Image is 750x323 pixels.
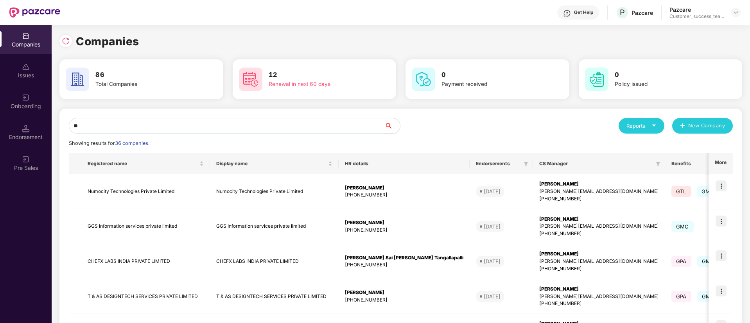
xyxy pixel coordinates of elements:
div: [DATE] [484,257,501,265]
div: Total Companies [95,80,194,89]
span: 36 companies. [115,140,149,146]
img: svg+xml;base64,PHN2ZyB3aWR0aD0iMTQuNSIgaGVpZ2h0PSIxNC41IiB2aWV3Qm94PSIwIDAgMTYgMTYiIGZpbGw9Im5vbm... [22,125,30,132]
div: [PERSON_NAME][EMAIL_ADDRESS][DOMAIN_NAME] [539,223,659,230]
div: Renewal in next 60 days [269,80,367,89]
img: svg+xml;base64,PHN2ZyBpZD0iRHJvcGRvd24tMzJ4MzIiIHhtbG5zPSJodHRwOi8vd3d3LnczLm9yZy8yMDAwL3N2ZyIgd2... [733,9,739,16]
span: filter [656,161,660,166]
img: svg+xml;base64,PHN2ZyBpZD0iSGVscC0zMngzMiIgeG1sbnM9Imh0dHA6Ly93d3cudzMub3JnLzIwMDAvc3ZnIiB3aWR0aD... [563,9,571,17]
div: Customer_success_team_lead [669,13,724,20]
th: HR details [339,153,470,174]
div: Policy issued [615,80,713,89]
td: Numocity Technologies Private Limited [210,174,339,209]
img: svg+xml;base64,PHN2ZyBpZD0iSXNzdWVzX2Rpc2FibGVkIiB4bWxucz0iaHR0cDovL3d3dy53My5vcmcvMjAwMC9zdmciIH... [22,63,30,71]
div: Payment received [441,80,540,89]
div: [PERSON_NAME][EMAIL_ADDRESS][DOMAIN_NAME] [539,258,659,265]
div: [PHONE_NUMBER] [345,296,463,304]
td: CHEFX LABS INDIA PRIVATE LIMITED [210,244,339,279]
img: svg+xml;base64,PHN2ZyBpZD0iQ29tcGFuaWVzIiB4bWxucz0iaHR0cDovL3d3dy53My5vcmcvMjAwMC9zdmciIHdpZHRoPS... [22,32,30,40]
div: [PHONE_NUMBER] [345,227,463,234]
div: [PERSON_NAME] [345,289,463,296]
span: GMC [697,186,719,197]
img: svg+xml;base64,PHN2ZyB4bWxucz0iaHR0cDovL3d3dy53My5vcmcvMjAwMC9zdmciIHdpZHRoPSI2MCIgaGVpZ2h0PSI2MC... [239,68,262,91]
div: [PHONE_NUMBER] [539,265,659,273]
div: [PERSON_NAME] [539,180,659,188]
div: [DATE] [484,187,501,195]
span: P [620,8,625,17]
div: [PERSON_NAME] [539,250,659,258]
th: More [709,153,733,174]
img: icon [716,250,727,261]
th: Registered name [81,153,210,174]
img: svg+xml;base64,PHN2ZyB4bWxucz0iaHR0cDovL3d3dy53My5vcmcvMjAwMC9zdmciIHdpZHRoPSI2MCIgaGVpZ2h0PSI2MC... [66,68,89,91]
span: GMC [697,291,719,302]
h3: 12 [269,70,367,80]
span: CS Manager [539,161,653,167]
button: search [384,118,400,134]
div: [PERSON_NAME] [539,216,659,223]
span: Registered name [88,161,198,167]
div: [PHONE_NUMBER] [539,230,659,237]
th: Display name [210,153,339,174]
span: plus [680,123,685,129]
span: search [384,123,400,129]
td: CHEFX LABS INDIA PRIVATE LIMITED [81,244,210,279]
td: GGS Information services private limited [210,209,339,244]
h3: 0 [615,70,713,80]
span: Endorsements [476,161,520,167]
td: T & AS DESIGNTECH SERVICES PRIVATE LIMITED [81,279,210,314]
img: svg+xml;base64,PHN2ZyB3aWR0aD0iMjAiIGhlaWdodD0iMjAiIHZpZXdCb3g9IjAgMCAyMCAyMCIgZmlsbD0ibm9uZSIgeG... [22,155,30,163]
div: [PHONE_NUMBER] [345,191,463,199]
span: filter [524,161,528,166]
td: Numocity Technologies Private Limited [81,174,210,209]
img: New Pazcare Logo [9,7,60,18]
div: Get Help [574,9,593,16]
td: GGS Information services private limited [81,209,210,244]
div: [PERSON_NAME] Sai [PERSON_NAME] Tangallapalli [345,254,463,262]
td: T & AS DESIGNTECH SERVICES PRIVATE LIMITED [210,279,339,314]
span: Display name [216,161,327,167]
img: icon [716,180,727,191]
span: Showing results for [69,140,149,146]
span: GPA [671,291,691,302]
div: [PERSON_NAME][EMAIL_ADDRESS][DOMAIN_NAME] [539,188,659,195]
div: [PERSON_NAME] [345,219,463,227]
img: svg+xml;base64,PHN2ZyB4bWxucz0iaHR0cDovL3d3dy53My5vcmcvMjAwMC9zdmciIHdpZHRoPSI2MCIgaGVpZ2h0PSI2MC... [585,68,608,91]
span: filter [522,159,530,168]
div: [PERSON_NAME] [345,184,463,192]
div: Reports [626,122,657,130]
img: svg+xml;base64,PHN2ZyB4bWxucz0iaHR0cDovL3d3dy53My5vcmcvMjAwMC9zdmciIHdpZHRoPSI2MCIgaGVpZ2h0PSI2MC... [412,68,435,91]
span: New Company [688,122,725,130]
span: GPA [671,256,691,267]
button: plusNew Company [672,118,733,134]
img: icon [716,216,727,227]
img: svg+xml;base64,PHN2ZyB3aWR0aD0iMjAiIGhlaWdodD0iMjAiIHZpZXdCb3g9IjAgMCAyMCAyMCIgZmlsbD0ibm9uZSIgeG... [22,94,30,102]
div: [PHONE_NUMBER] [345,261,463,269]
div: [PERSON_NAME] [539,286,659,293]
h3: 86 [95,70,194,80]
h3: 0 [441,70,540,80]
span: caret-down [651,123,657,128]
img: icon [716,286,727,296]
span: GMC [671,221,694,232]
div: Pazcare [632,9,653,16]
span: GMC [697,256,719,267]
div: [PHONE_NUMBER] [539,300,659,307]
h1: Companies [76,33,139,50]
div: Pazcare [669,6,724,13]
div: [DATE] [484,293,501,300]
span: GTL [671,186,691,197]
div: [PERSON_NAME][EMAIL_ADDRESS][DOMAIN_NAME] [539,293,659,300]
img: svg+xml;base64,PHN2ZyBpZD0iUmVsb2FkLTMyeDMyIiB4bWxucz0iaHR0cDovL3d3dy53My5vcmcvMjAwMC9zdmciIHdpZH... [62,37,70,45]
div: [DATE] [484,223,501,230]
span: filter [654,159,662,168]
div: [PHONE_NUMBER] [539,195,659,203]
